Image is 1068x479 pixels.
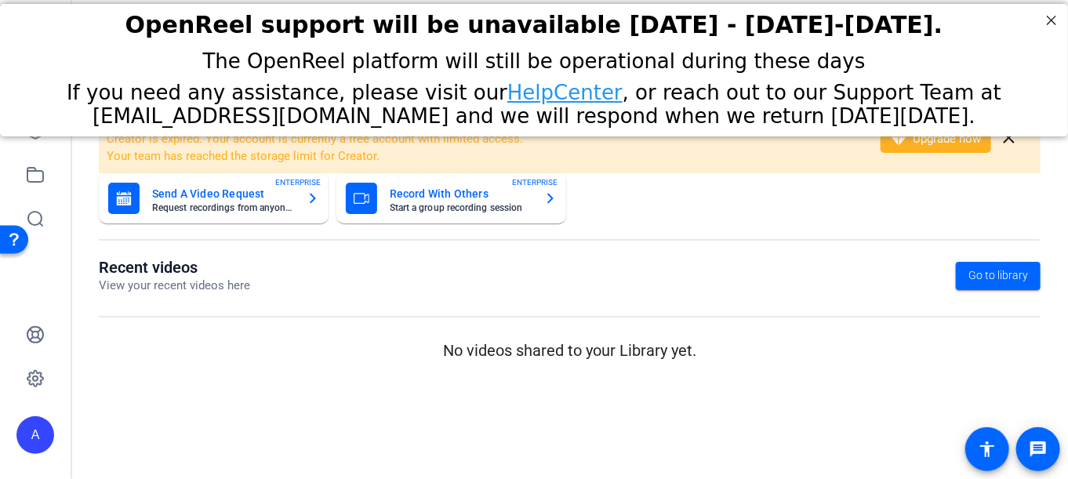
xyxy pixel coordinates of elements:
mat-icon: diamond [890,129,909,148]
span: ENTERPRISE [513,176,558,188]
li: Creator is expired. Your account is currently a free account with limited access. [107,130,860,148]
mat-card-title: Send A Video Request [152,184,294,203]
p: View your recent videos here [99,277,250,295]
div: A [16,416,54,454]
mat-card-title: Record With Others [390,184,532,203]
mat-icon: close [999,129,1019,148]
mat-icon: accessibility [978,440,997,459]
a: Go to library [956,262,1041,290]
mat-card-subtitle: Start a group recording session [390,203,532,212]
a: HelpCenter [507,77,623,100]
button: Record With OthersStart a group recording sessionENTERPRISE [336,173,566,223]
button: Upgrade now [881,125,991,153]
h1: Recent videos [99,258,250,277]
span: If you need any assistance, please visit our , or reach out to our Support Team at [EMAIL_ADDRESS... [67,77,1001,124]
h2: OpenReel support will be unavailable Thursday - Friday, October 16th-17th. [20,7,1048,34]
mat-icon: message [1029,440,1048,459]
span: The OpenReel platform will still be operational during these days [202,45,865,69]
span: Go to library [968,267,1028,284]
li: Your team has reached the storage limit for Creator. [107,147,860,165]
mat-card-subtitle: Request recordings from anyone, anywhere [152,203,294,212]
button: Send A Video RequestRequest recordings from anyone, anywhereENTERPRISE [99,173,329,223]
span: ENTERPRISE [275,176,321,188]
div: Close Step [1041,6,1062,27]
p: No videos shared to your Library yet. [99,339,1041,362]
